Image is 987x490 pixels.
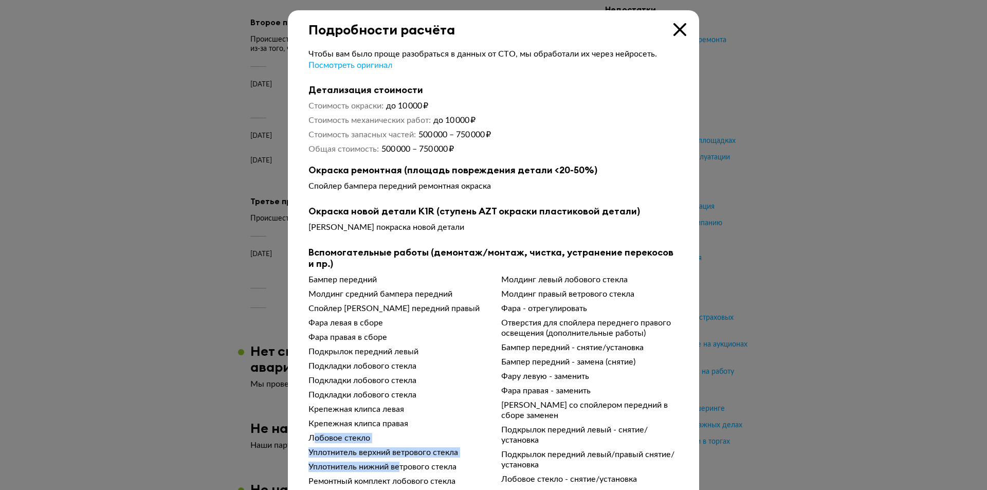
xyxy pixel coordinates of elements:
span: 500 000 – 750 000 ₽ [418,131,491,139]
div: Бампер передний - замена (снятие) [501,357,679,367]
div: Крепежная клипса левая [308,404,486,414]
span: Посмотреть оригинал [308,61,392,69]
div: [PERSON_NAME] со спойлером передний в сборе заменен [501,400,679,421]
div: Крепежная клипса правая [308,419,486,429]
div: Лобовое стекло [308,433,486,443]
div: Фара - отрегулировать [501,303,679,314]
div: Подкладки лобового стекла [308,361,486,371]
div: Фара правая - заменить [501,386,679,396]
div: Ремонтный комплект лобового стекла [308,476,486,486]
div: Молдинг средний бампера передний [308,289,486,299]
dt: Общая стоимость [308,144,379,154]
span: Чтобы вам было проще разобраться в данных от СТО, мы обработали их через нейросеть. [308,50,657,58]
div: Уплотнитель нижний ветрового стекла [308,462,486,472]
b: Окраска ремонтная (площадь повреждения детали <20-50%) [308,165,679,176]
dt: Стоимость окраски [308,101,383,111]
span: 500 000 – 750 000 ₽ [381,145,454,153]
div: Фара правая в сборе [308,332,486,342]
div: Молдинг левый лобового стекла [501,275,679,285]
div: Фара левая в сборе [308,318,486,328]
div: Спойлер [PERSON_NAME] передний правый [308,303,486,314]
dt: Стоимость механических работ [308,115,431,125]
span: до 10 000 ₽ [386,102,428,110]
div: [PERSON_NAME] покраска новой детали [308,222,679,232]
div: Молдинг правый ветрового стекла [501,289,679,299]
b: Окраска новой детали K1R (ступень AZT окраски пластиковой детали) [308,206,679,217]
div: Подкрылок передний левый/правый снятие/установка [501,449,679,470]
div: Подкладки лобового стекла [308,375,486,386]
div: Бампер передний [308,275,486,285]
div: Бампер передний - снятие/установка [501,342,679,353]
span: до 10 000 ₽ [433,116,476,124]
div: Подробности расчёта [288,10,699,38]
div: Подкрылок передний левый - снятие/установка [501,425,679,445]
dt: Стоимость запасных частей [308,130,416,140]
div: Подкрылок передний левый [308,347,486,357]
div: Спойлер бампера передний ремонтная окраска [308,181,679,191]
b: Вспомогательные работы (демонтаж/монтаж, чистка, устранение перекосов и пр.) [308,247,679,269]
div: Отверстия для спойлера переднего правого освещения (дополнительные работы) [501,318,679,338]
div: Подкладки лобового стекла [308,390,486,400]
div: Фару левую - заменить [501,371,679,382]
b: Детализация стоимости [308,84,679,96]
div: Уплотнитель верхний ветрового стекла [308,447,486,458]
div: Лобовое стекло - снятие/установка [501,474,679,484]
